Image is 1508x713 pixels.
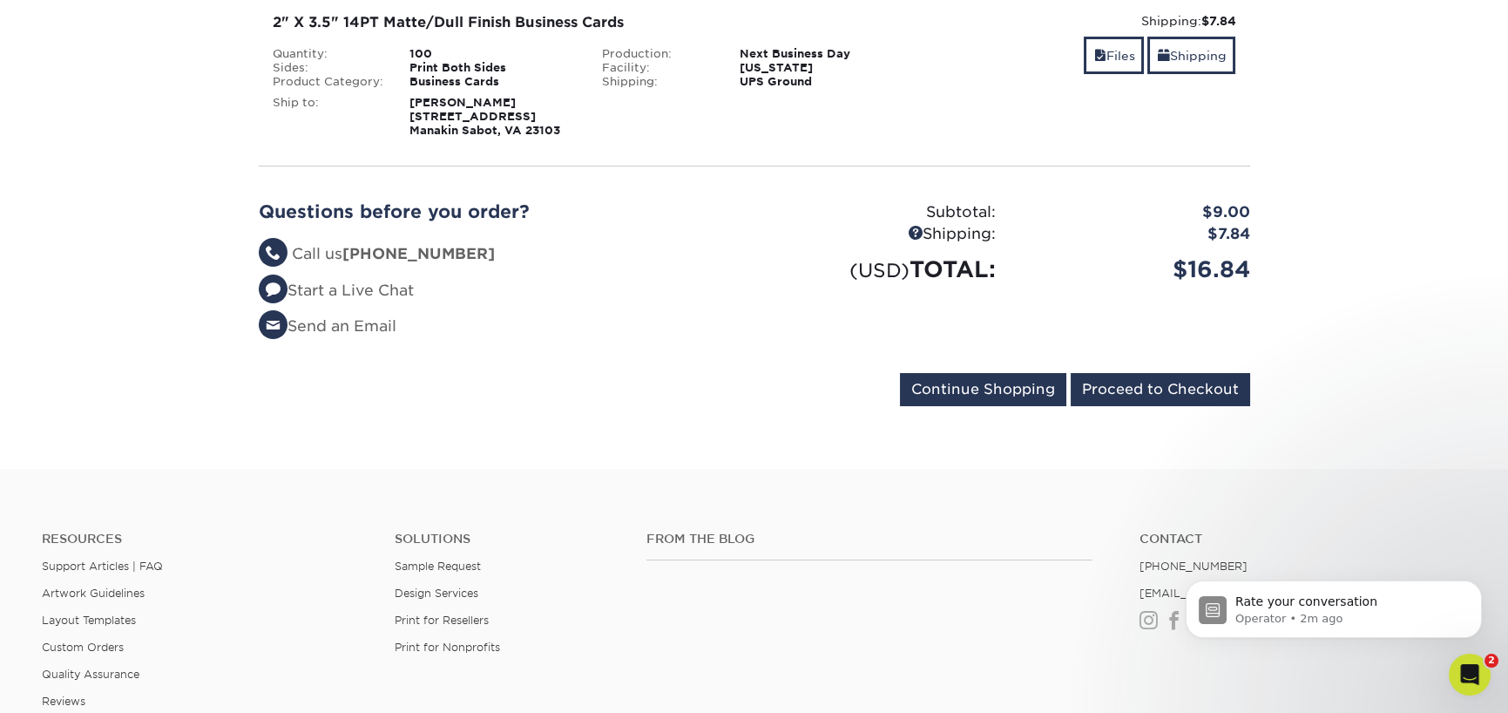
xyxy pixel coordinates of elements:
[1449,654,1491,696] iframe: Intercom live chat
[1084,37,1144,74] a: Files
[754,201,1009,224] div: Subtotal:
[849,259,910,282] small: (USD)
[273,12,906,33] div: 2" X 3.5" 14PT Matte/Dull Finish Business Cards
[727,75,919,89] div: UPS Ground
[395,641,500,654] a: Print for Nonprofits
[42,695,85,708] a: Reviews
[395,587,478,600] a: Design Services
[1157,49,1169,63] span: shipping
[42,641,124,654] a: Custom Orders
[42,668,139,681] a: Quality Assurance
[754,253,1009,286] div: TOTAL:
[1139,560,1248,573] a: [PHONE_NUMBER]
[259,243,741,266] li: Call us
[1009,201,1263,224] div: $9.00
[260,96,397,138] div: Ship to:
[1009,253,1263,286] div: $16.84
[1160,544,1508,666] iframe: Intercom notifications message
[259,317,396,335] a: Send an Email
[42,614,136,627] a: Layout Templates
[259,201,741,222] h2: Questions before you order?
[259,282,414,299] a: Start a Live Chat
[396,75,589,89] div: Business Cards
[1139,587,1348,600] a: [EMAIL_ADDRESS][DOMAIN_NAME]
[1484,654,1498,668] span: 2
[42,560,163,573] a: Support Articles | FAQ
[395,560,481,573] a: Sample Request
[1139,532,1466,547] a: Contact
[1200,14,1235,28] strong: $7.84
[42,532,369,547] h4: Resources
[646,532,1093,547] h4: From the Blog
[395,614,489,627] a: Print for Resellers
[1093,49,1106,63] span: files
[589,61,727,75] div: Facility:
[727,61,919,75] div: [US_STATE]
[260,61,397,75] div: Sides:
[900,373,1066,406] input: Continue Shopping
[342,245,495,262] strong: [PHONE_NUMBER]
[396,47,589,61] div: 100
[1071,373,1250,406] input: Proceed to Checkout
[727,47,919,61] div: Next Business Day
[754,223,1009,246] div: Shipping:
[1147,37,1235,74] a: Shipping
[1009,223,1263,246] div: $7.84
[589,75,727,89] div: Shipping:
[260,75,397,89] div: Product Category:
[589,47,727,61] div: Production:
[260,47,397,61] div: Quantity:
[396,61,589,75] div: Print Both Sides
[42,587,145,600] a: Artwork Guidelines
[409,96,560,137] strong: [PERSON_NAME] [STREET_ADDRESS] Manakin Sabot, VA 23103
[932,12,1236,30] div: Shipping:
[395,532,620,547] h4: Solutions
